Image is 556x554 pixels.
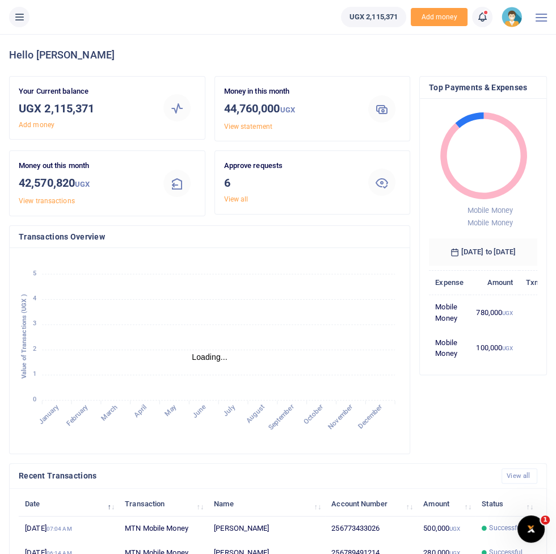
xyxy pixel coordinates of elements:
[119,492,208,517] th: Transaction: activate to sort column ascending
[119,517,208,541] td: MTN Mobile Money
[224,100,355,119] h3: 44,760,000
[280,106,295,114] small: UGX
[19,160,149,172] p: Money out this month
[349,11,398,23] span: UGX 2,115,371
[429,81,537,94] h4: Top Payments & Expenses
[467,219,513,227] span: Mobile Money
[65,402,90,427] tspan: February
[33,345,36,352] tspan: 2
[417,492,475,517] th: Amount: activate to sort column ascending
[519,330,549,366] td: 1
[37,402,60,426] tspan: January
[224,174,355,191] h3: 6
[411,12,467,20] a: Add money
[489,523,523,533] span: Successful
[163,402,178,417] tspan: May
[19,174,149,193] h3: 42,570,820
[33,295,36,302] tspan: 4
[356,402,384,430] tspan: December
[519,271,549,295] th: Txns
[20,294,28,379] text: Value of Transactions (UGX )
[191,402,208,419] tspan: June
[411,8,467,27] li: Toup your wallet
[47,526,72,532] small: 07:04 AM
[475,492,537,517] th: Status: activate to sort column ascending
[245,402,266,424] tspan: August
[19,230,401,243] h4: Transactions Overview
[470,271,519,295] th: Amount
[33,320,36,327] tspan: 3
[19,121,54,129] a: Add money
[470,295,519,330] td: 780,000
[75,180,90,188] small: UGX
[19,86,149,98] p: Your Current balance
[517,515,545,543] iframe: Intercom live chat
[429,295,470,330] td: Mobile Money
[224,195,248,203] a: View all
[224,86,355,98] p: Money in this month
[429,330,470,366] td: Mobile Money
[336,7,411,27] li: Wallet ballance
[341,7,406,27] a: UGX 2,115,371
[19,469,492,482] h4: Recent Transactions
[502,7,526,27] a: profile-user
[208,492,325,517] th: Name: activate to sort column ascending
[429,238,537,266] h6: [DATE] to [DATE]
[222,402,237,417] tspan: July
[325,492,417,517] th: Account Number: activate to sort column ascending
[449,526,460,532] small: UGX
[502,7,522,27] img: profile-user
[208,517,325,541] td: [PERSON_NAME]
[429,271,470,295] th: Expense
[519,295,549,330] td: 2
[224,123,272,131] a: View statement
[411,8,467,27] span: Add money
[470,330,519,366] td: 100,000
[192,352,228,362] text: Loading...
[326,402,355,431] tspan: November
[9,49,547,61] h4: Hello [PERSON_NAME]
[417,517,475,541] td: 500,000
[302,402,325,426] tspan: October
[33,395,36,402] tspan: 0
[19,517,119,541] td: [DATE]
[502,310,513,316] small: UGX
[541,515,550,524] span: 1
[267,402,296,431] tspan: September
[467,206,513,215] span: Mobile Money
[133,402,149,418] tspan: April
[99,402,119,422] tspan: March
[502,468,537,484] a: View all
[19,197,75,205] a: View transactions
[33,370,36,377] tspan: 1
[19,100,149,117] h3: UGX 2,115,371
[19,492,119,517] th: Date: activate to sort column descending
[502,345,513,351] small: UGX
[224,160,355,172] p: Approve requests
[325,517,417,541] td: 256773433026
[33,269,36,276] tspan: 5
